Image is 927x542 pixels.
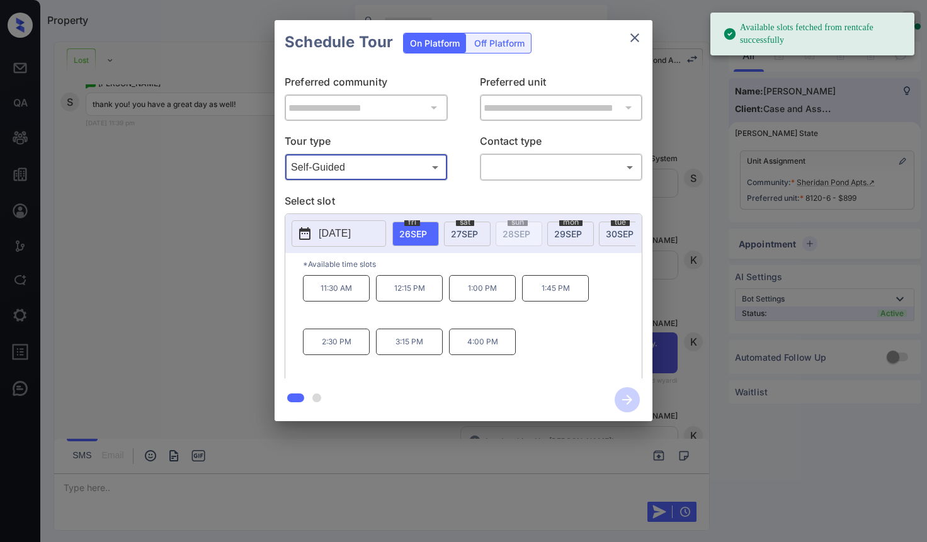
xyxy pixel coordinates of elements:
div: date-select [599,222,645,246]
span: 26 SEP [399,229,427,239]
p: 12:15 PM [376,275,443,302]
div: date-select [444,222,491,246]
h2: Schedule Tour [275,20,403,64]
span: 30 SEP [606,229,634,239]
p: 1:45 PM [522,275,589,302]
p: [DATE] [319,226,351,241]
p: 11:30 AM [303,275,370,302]
button: btn-next [607,383,647,416]
div: Available slots fetched from rentcafe successfully [723,16,904,52]
p: *Available time slots [303,253,642,275]
p: Select slot [285,193,642,213]
span: fri [404,218,420,226]
span: tue [611,218,630,226]
div: date-select [392,222,439,246]
p: Preferred unit [480,74,643,94]
p: 1:00 PM [449,275,516,302]
button: [DATE] [292,220,386,247]
p: 3:15 PM [376,329,443,355]
span: 27 SEP [451,229,478,239]
span: mon [559,218,583,226]
div: date-select [547,222,594,246]
p: Tour type [285,133,448,154]
p: Contact type [480,133,643,154]
p: 4:00 PM [449,329,516,355]
p: Preferred community [285,74,448,94]
div: On Platform [404,33,466,53]
span: 29 SEP [554,229,582,239]
span: sat [456,218,474,226]
button: close [622,25,647,50]
div: Self-Guided [288,157,445,178]
div: Off Platform [468,33,531,53]
p: 2:30 PM [303,329,370,355]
